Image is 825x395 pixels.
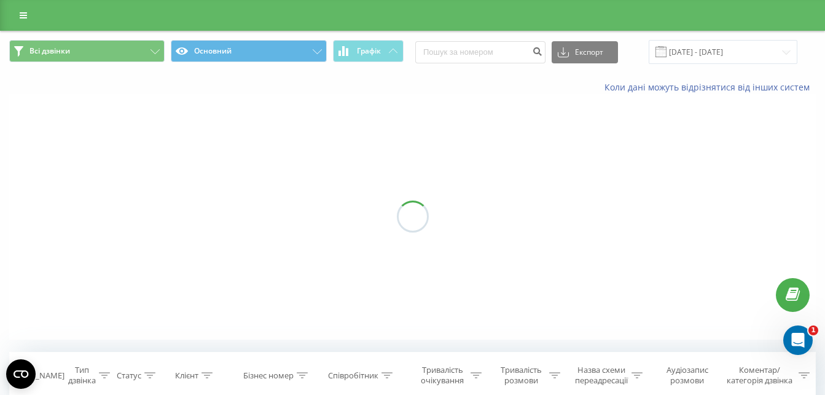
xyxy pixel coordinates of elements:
button: Open CMP widget [6,359,36,389]
div: Співробітник [328,370,378,381]
div: Тривалість розмови [496,365,546,386]
button: Основний [171,40,326,62]
button: Графік [333,40,404,62]
div: Клієнт [175,370,198,381]
div: Аудіозапис розмови [657,365,718,386]
span: Графік [357,47,381,55]
iframe: Intercom live chat [783,325,813,355]
div: Тип дзвінка [68,365,96,386]
span: Всі дзвінки [29,46,70,56]
button: Всі дзвінки [9,40,165,62]
div: Коментар/категорія дзвінка [724,365,796,386]
div: Статус [117,370,141,381]
input: Пошук за номером [415,41,545,63]
button: Експорт [552,41,618,63]
div: Тривалість очікування [417,365,467,386]
div: Бізнес номер [243,370,294,381]
a: Коли дані можуть відрізнятися вiд інших систем [604,81,816,93]
span: 1 [808,325,818,335]
div: Назва схеми переадресації [574,365,628,386]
